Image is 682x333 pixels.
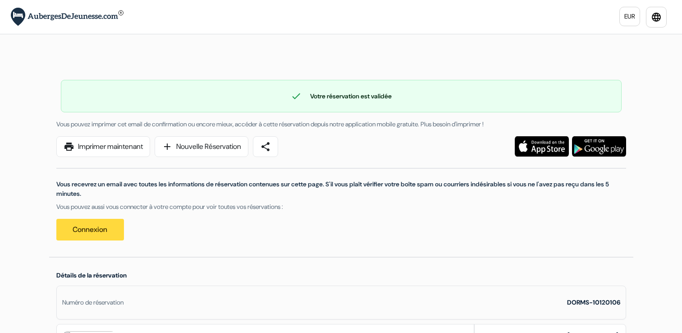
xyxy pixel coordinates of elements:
div: Votre réservation est validée [61,91,621,102]
span: Détails de la réservation [56,271,127,279]
a: Connexion [56,219,124,240]
strong: DORMS-10120106 [567,298,620,306]
a: addNouvelle Réservation [155,136,248,157]
img: AubergesDeJeunesse.com [11,8,124,26]
p: Vous recevrez un email avec toutes les informations de réservation contenues sur cette page. S'il... [56,180,626,199]
span: check [291,91,302,102]
img: Téléchargez l'application gratuite [515,136,569,157]
a: EUR [619,7,640,26]
a: language [646,7,667,28]
p: Vous pouvez aussi vous connecter à votre compte pour voir toutes vos réservations : [56,202,626,212]
i: language [651,12,662,23]
span: print [64,141,74,152]
span: add [162,141,173,152]
div: Numéro de réservation [62,298,124,307]
a: share [253,136,278,157]
span: share [260,141,271,152]
img: Téléchargez l'application gratuite [572,136,626,157]
span: Vous pouvez imprimer cet email de confirmation ou encore mieux, accéder à cette réservation depui... [56,120,484,128]
a: printImprimer maintenant [56,136,150,157]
